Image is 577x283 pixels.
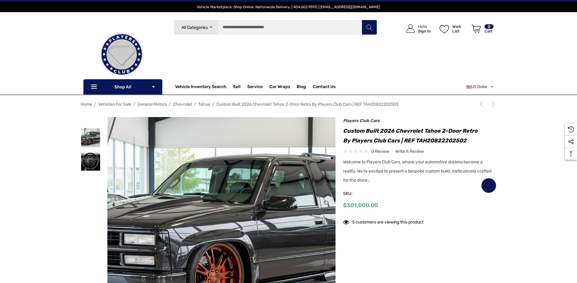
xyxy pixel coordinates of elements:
img: Custom Built 2026 Chevrolet Tahoe 2-Door Retro by Players Club Cars | REF TAH20822202502 [81,128,100,147]
button: Search [362,20,377,35]
a: Next [488,101,496,107]
svg: Wish List [485,182,492,189]
p: Shop All [83,79,162,94]
svg: Review Your Cart [472,25,481,33]
a: Wish List Wish List [437,18,469,39]
span: All Categories [181,25,208,30]
nav: Breadcrumb [81,99,496,110]
span: $301,000.00 [343,202,378,209]
p: Cart [484,29,494,33]
a: Blog [297,84,306,91]
a: Contact Us [313,84,336,91]
a: Custom Built 2026 Chevrolet Tahoe 2-Door Retro by Players Club Cars | REF TAH20822202502 [216,102,399,107]
img: Custom Built 2026 Chevrolet Tahoe 2-Door Retro by Players Club Cars | REF TAH20822202502 [81,152,100,171]
a: Wish List [481,178,496,193]
a: Cart with 0 items [469,18,494,42]
img: Players Club | Cars For Sale [91,24,152,85]
a: Sign in [399,18,434,39]
svg: Recently Viewed [568,126,574,132]
svg: Icon Arrow Down [209,25,213,30]
a: Vehicles For Sale [98,102,131,107]
a: Write a Review [395,148,424,155]
svg: Social Media [568,139,574,145]
p: Sign In [418,29,431,33]
a: General Motors [137,102,167,107]
a: Service [247,84,263,91]
span: Vehicle Marketplace. Shop Online. Nationwide Delivery. | 404.602.9593 | [EMAIL_ADDRESS][DOMAIN_NAME] [197,5,380,9]
a: USD [466,81,494,93]
a: Chevrolet [173,102,192,107]
a: Tahoe [198,102,210,107]
span: SKU: [343,189,373,198]
span: Car Wraps [269,84,290,91]
a: Vehicle Inventory Search [175,84,226,91]
svg: Icon Arrow Down [151,85,156,89]
svg: Top [565,151,577,157]
a: Previous [478,101,487,107]
a: Sell [233,81,247,93]
a: All Categories Icon Arrow Down Icon Arrow Up [174,20,218,35]
svg: Icon Line [90,84,99,90]
p: 0 [484,24,494,29]
p: Hello [418,24,431,29]
span: Sell [233,84,241,91]
h1: Custom Built 2026 Chevrolet Tahoe 2-Door Retro by Players Club Cars | REF TAH20822202502 [343,126,496,145]
a: Players Club Cars [343,118,380,123]
p: Wish List [452,24,468,33]
span: Write a Review [395,149,424,154]
span: 0 review [371,148,389,155]
svg: Wish List [440,25,449,33]
div: 5 customers are viewing this product [343,217,423,226]
a: Home [81,102,92,107]
svg: Icon User Account [406,24,415,33]
a: Car Wraps [269,81,297,93]
span: Welcome to Players Club Cars, where your automotive dreams become a reality. We're excited to pre... [343,159,491,183]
